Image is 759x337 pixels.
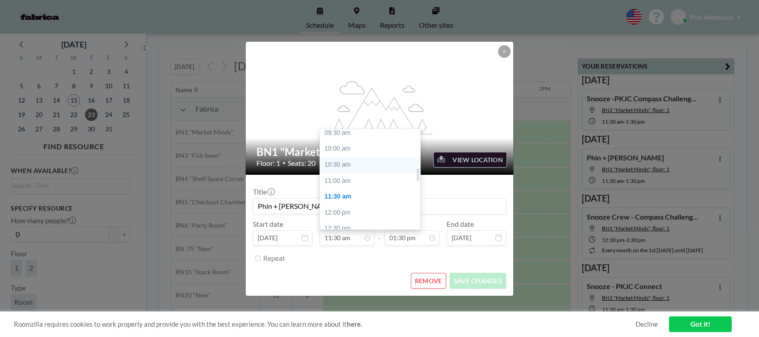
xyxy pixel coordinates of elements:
[320,189,426,205] div: 11:30 am
[256,145,503,159] h2: BN1 "Market Minds"
[635,320,658,328] a: Decline
[433,152,507,168] button: VIEW LOCATION
[320,173,426,189] div: 11:00 am
[411,273,446,289] button: REMOVE
[327,80,433,134] g: flex-grow: 1.2;
[320,157,426,173] div: 10:30 am
[282,160,286,166] span: •
[253,220,283,229] label: Start date
[320,125,426,141] div: 09:30 am
[256,159,280,168] span: Floor: 1
[253,187,274,196] label: Title
[14,320,635,328] span: Roomzilla requires cookies to work properly and provide you with the best experience. You can lea...
[320,141,426,157] div: 10:00 am
[669,316,732,332] a: Got it!
[320,205,426,221] div: 12:00 pm
[320,220,426,237] div: 12:30 pm
[378,223,381,242] span: -
[263,254,285,263] label: Repeat
[447,220,474,229] label: End date
[450,273,506,289] button: SAVE CHANGES
[253,199,506,214] input: (No title)
[347,320,362,328] a: here.
[288,159,316,168] span: Seats: 20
